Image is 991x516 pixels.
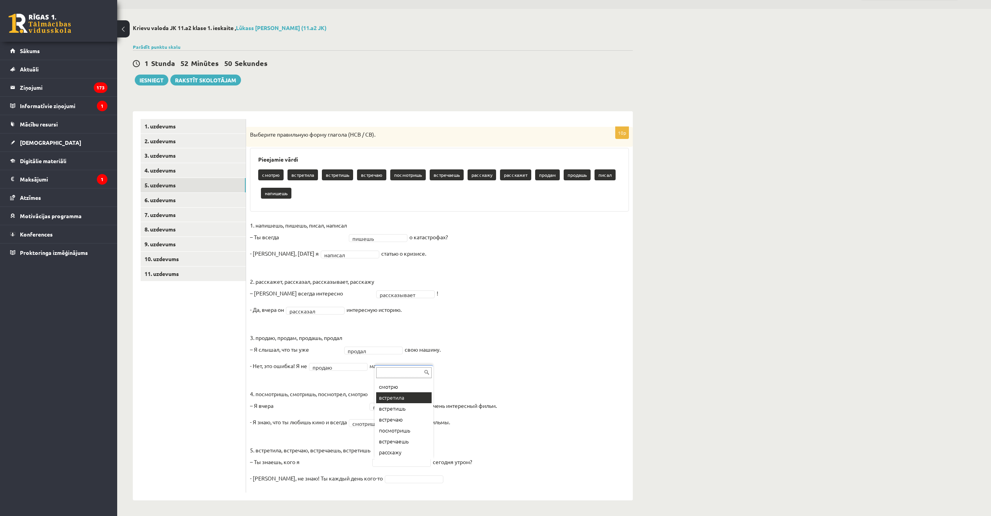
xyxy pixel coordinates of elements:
div: встречаю [376,414,432,425]
div: смотрю [376,381,432,392]
div: встретила [376,392,432,403]
div: посмотришь [376,425,432,436]
div: встретишь [376,403,432,414]
div: расскажу [376,447,432,458]
div: встречаешь [376,436,432,447]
